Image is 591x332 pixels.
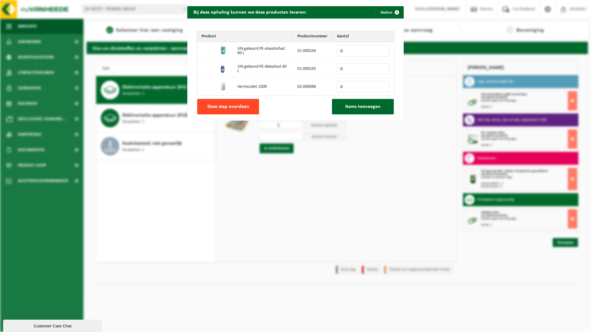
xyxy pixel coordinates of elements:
span: Items toevoegen [345,104,381,109]
button: Sluiten [376,6,403,19]
img: 01-000244 [218,45,228,55]
th: Aantal [332,31,394,42]
td: 01-000244 [293,42,332,60]
th: Product [197,31,293,42]
img: 01-000245 [218,63,228,73]
td: 02-008988 [293,78,332,96]
th: Productnummer [293,31,332,42]
td: Vermiculiet 100lt [233,78,293,96]
span: Deze stap overslaan [207,104,249,109]
h2: Bij deze ophaling kunnen we deze producten leveren: [187,6,313,18]
td: UN-gekeurd PE-dekselvat 60 L [233,60,293,78]
button: Deze stap overslaan [197,99,259,114]
img: 02-008988 [218,81,228,91]
td: UN-gekeurd PE-vloeistofvat 60 L [233,42,293,60]
td: 01-000245 [293,60,332,78]
button: Items toevoegen [332,99,394,114]
iframe: chat widget [3,318,103,332]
